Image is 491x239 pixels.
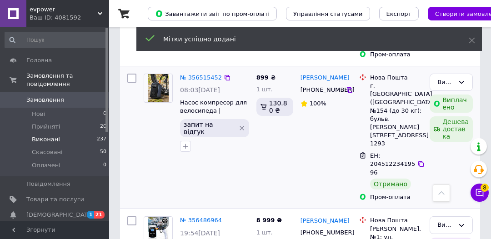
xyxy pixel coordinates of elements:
span: Оплачені [32,161,60,169]
span: 21 [94,211,105,219]
span: 237 [97,135,106,144]
span: 8 999 ₴ [256,217,282,224]
span: ЕН: 20451223419596 [370,152,415,176]
div: Мітки успішно додані [163,35,446,44]
div: Пром-оплата [370,50,422,59]
span: Товари та послуги [26,195,84,204]
button: Управління статусами [286,7,370,20]
span: [DEMOGRAPHIC_DATA] [26,211,94,219]
span: Замовлення та повідомлення [26,72,109,88]
img: Фото товару [148,74,169,102]
div: Нова Пошта [370,74,422,82]
span: 20 [100,123,106,131]
div: Виконано [437,220,454,230]
span: evpower [30,5,98,14]
span: Замовлення [26,96,64,104]
span: Головна [26,56,52,65]
div: Виконано [437,78,454,87]
div: [PHONE_NUMBER] [299,84,346,96]
span: Прийняті [32,123,60,131]
div: Виплачено [430,95,473,113]
input: Пошук [5,32,107,48]
div: 130.80 ₴ [256,98,293,116]
svg: Видалити мітку [238,124,245,132]
span: 08:03[DATE] [180,86,220,94]
div: [PHONE_NUMBER] [299,227,346,239]
div: Отримано [370,179,411,189]
span: запит на відгук [184,121,233,135]
a: [PERSON_NAME] [301,217,350,225]
span: 50 [100,148,106,156]
span: Завантажити звіт по пром-оплаті [155,10,270,18]
span: 1 [87,211,94,219]
span: Нові [32,110,45,118]
span: 100% [310,100,326,107]
span: Виконані [32,135,60,144]
button: Завантажити звіт по пром-оплаті [148,7,277,20]
span: 0 [103,161,106,169]
a: [PERSON_NAME] [301,74,350,82]
div: Нова Пошта [370,216,422,224]
a: № 356486964 [180,217,222,224]
div: Дешева доставка [430,116,473,142]
span: 0 [103,110,106,118]
span: Скасовані [32,148,63,156]
span: 8 [481,181,489,189]
span: 1 шт. [256,229,273,236]
div: г. [GEOGRAPHIC_DATA] ([GEOGRAPHIC_DATA].), №154 (до 30 кг): бульв. [PERSON_NAME][STREET_ADDRESS] ... [370,82,422,148]
button: Чат з покупцем8 [471,184,489,202]
a: № 356515452 [180,74,222,81]
button: Експорт [379,7,419,20]
div: Ваш ID: 4081592 [30,14,109,22]
a: Фото товару [144,74,173,103]
span: Експорт [386,10,412,17]
span: 19:54[DATE] [180,229,220,237]
div: Пром-оплата [370,193,422,201]
span: 899 ₴ [256,74,276,81]
span: 1 шт. [256,86,273,93]
span: Повідомлення [26,180,70,188]
span: Управління статусами [293,10,363,17]
a: Насос компресор для велосипеда | Акумуляторний велонасос для шин | Міні-насос велосипедний з наса... [180,99,247,156]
